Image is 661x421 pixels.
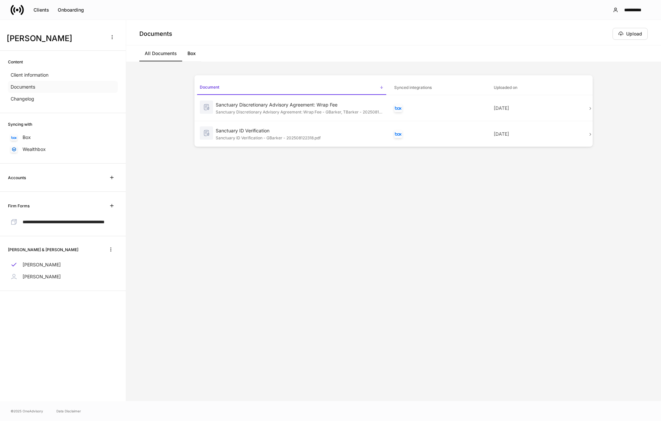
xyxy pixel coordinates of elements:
div: Sanctuary ID Verification - GBarker - 202508122318.pdf [216,134,384,141]
a: Client information [8,69,118,81]
div: Sanctuary ID Verification [216,127,384,134]
p: [PERSON_NAME] [23,261,61,268]
div: Sanctuary Discretionary Advisory Agreement: Wrap Fee - GBarker, TBarker - 202508122318.pdf [216,108,384,115]
a: [PERSON_NAME] [8,259,118,271]
a: Data Disclaimer [56,408,81,414]
h6: Content [8,59,23,65]
h6: Firm Forms [8,203,30,209]
div: Box [394,104,402,112]
div: Box [394,130,402,138]
h6: Syncing with [8,121,32,127]
span: Synced integrations [392,81,485,95]
a: All Documents [139,45,182,61]
div: Upload [618,31,642,36]
span: Uploaded on [491,81,585,95]
img: oYqM9ojoZLfzCHUefNbBcWHcyDPbQKagtYciMC8pFl3iZXy3dU33Uwy+706y+0q2uJ1ghNQf2OIHrSh50tUd9HaB5oMc62p0G... [395,106,402,110]
img: oYqM9ojoZLfzCHUefNbBcWHcyDPbQKagtYciMC8pFl3iZXy3dU33Uwy+706y+0q2uJ1ghNQf2OIHrSh50tUd9HaB5oMc62p0G... [11,136,17,139]
div: Sanctuary Discretionary Advisory Agreement: Wrap Fee [216,102,384,108]
h6: Document [200,84,219,90]
span: Document [197,81,386,95]
h6: Synced integrations [394,84,432,91]
h6: Accounts [8,175,26,181]
a: Wealthbox [8,143,118,155]
h4: Documents [139,30,172,38]
a: [PERSON_NAME] [8,271,118,283]
p: Documents [11,84,35,90]
a: Box [182,45,201,61]
p: Wealthbox [23,146,46,153]
h3: [PERSON_NAME] [7,33,103,44]
div: Clients [34,8,49,12]
h6: Uploaded on [494,84,517,91]
p: [PERSON_NAME] [23,273,61,280]
p: [DATE] [494,105,582,111]
a: Changelog [8,93,118,105]
p: Box [23,134,31,141]
div: Onboarding [58,8,84,12]
img: svg%3e [200,126,213,140]
h6: [PERSON_NAME] & [PERSON_NAME] [8,246,78,253]
img: svg%3e [200,101,213,114]
a: Documents [8,81,118,93]
button: Clients [29,5,53,15]
a: Box [8,131,118,143]
button: Upload [613,28,648,40]
p: Client information [11,72,48,78]
p: [DATE] [494,131,582,137]
p: Changelog [11,96,34,102]
img: oYqM9ojoZLfzCHUefNbBcWHcyDPbQKagtYciMC8pFl3iZXy3dU33Uwy+706y+0q2uJ1ghNQf2OIHrSh50tUd9HaB5oMc62p0G... [395,132,402,136]
button: Onboarding [53,5,88,15]
span: © 2025 OneAdvisory [11,408,43,414]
